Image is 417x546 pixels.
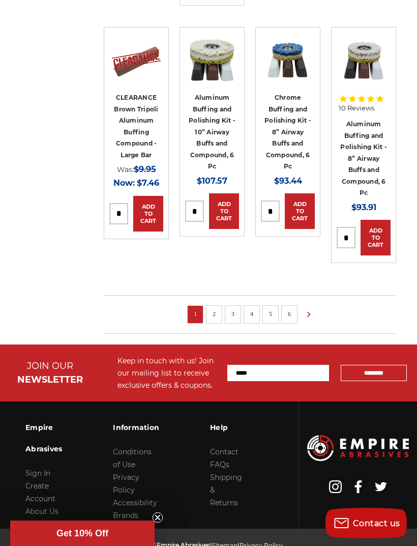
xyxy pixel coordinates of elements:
[187,35,237,84] img: 10 inch airway buff and polishing compound kit for aluminum
[153,512,163,523] button: Close teaser
[113,178,135,188] span: Now:
[133,196,163,232] a: Add to Cart
[339,105,374,111] span: 10 Reviews
[113,473,139,495] a: Privacy Policy
[117,355,217,391] div: Keep in touch with us! Join our mailing list to receive exclusive offers & coupons.
[228,308,238,320] a: 3
[264,94,311,170] a: Chrome Buffing and Polishing Kit - 8” Airway Buffs and Compound, 6 Pc
[325,508,407,538] button: Contact us
[339,35,389,84] img: 8 inch airway buffing wheel and compound kit for aluminum
[307,435,409,461] img: Empire Abrasives Logo Image
[209,193,239,229] a: Add to Cart
[25,507,58,516] a: About Us
[210,417,242,438] h3: Help
[114,94,158,159] a: CLEARANCE Brown Tripoli Aluminum Buffing Compound - Large Bar
[197,176,227,186] span: $107.57
[247,308,257,320] a: 4
[113,447,152,469] a: Conditions of Use
[210,473,242,507] a: Shipping & Returns
[111,162,161,176] div: Was:
[56,528,108,538] span: Get 10% Off
[340,120,387,196] a: Aluminum Buffing and Polishing Kit - 8” Airway Buffs and Compound, 6 Pc
[265,308,276,320] a: 5
[210,460,229,469] a: FAQs
[210,447,239,456] a: Contact
[189,94,235,170] a: Aluminum Buffing and Polishing Kit - 10” Airway Buffs and Compound, 6 Pc
[361,220,391,255] a: Add to Cart
[209,308,219,320] a: 2
[137,178,159,188] span: $7.46
[113,498,157,507] a: Accessibility
[113,417,159,438] h3: Information
[25,469,50,478] a: Sign In
[285,193,315,229] a: Add to Cart
[274,176,302,186] span: $93.44
[111,35,161,84] img: CLEARANCE Brown Tripoli Aluminum Buffing Compound
[27,360,73,371] span: JOIN OUR
[25,417,62,459] h3: Empire Abrasives
[190,308,200,320] a: 1
[263,35,313,84] img: 8 inch airway buffing wheel and compound kit for chrome
[351,203,376,212] span: $93.91
[25,520,43,529] a: Blog
[284,308,294,320] a: 6
[113,511,138,520] a: Brands
[10,521,155,546] div: Get 10% OffClose teaser
[25,481,55,503] a: Create Account
[134,164,156,174] span: $9.95
[17,374,83,385] span: NEWSLETTER
[353,519,400,528] span: Contact us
